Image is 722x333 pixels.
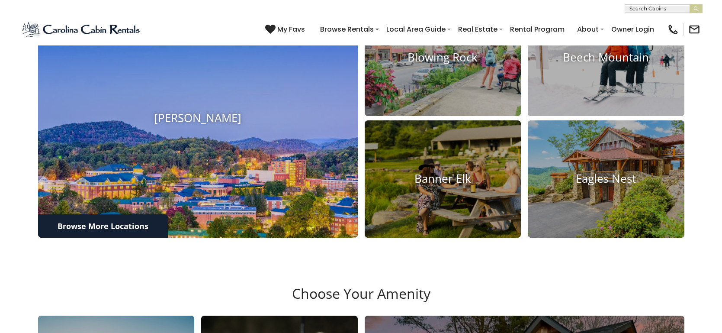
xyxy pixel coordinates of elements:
h4: Banner Elk [365,172,521,186]
a: Rental Program [506,22,569,37]
a: Owner Login [607,22,658,37]
h4: Eagles Nest [528,172,684,186]
a: Eagles Nest [528,120,684,237]
h3: Choose Your Amenity [37,285,686,316]
a: My Favs [265,24,307,35]
a: Browse Rentals [316,22,378,37]
a: Local Area Guide [382,22,450,37]
img: Blue-2.png [22,21,141,38]
h4: [PERSON_NAME] [38,112,358,125]
img: phone-regular-black.png [667,23,679,36]
a: Banner Elk [365,120,521,237]
span: My Favs [277,24,305,35]
a: Real Estate [454,22,502,37]
a: Browse More Locations [38,214,168,238]
h4: Blowing Rock [365,51,521,64]
h4: Beech Mountain [528,51,684,64]
img: mail-regular-black.png [688,23,700,36]
a: About [573,22,603,37]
